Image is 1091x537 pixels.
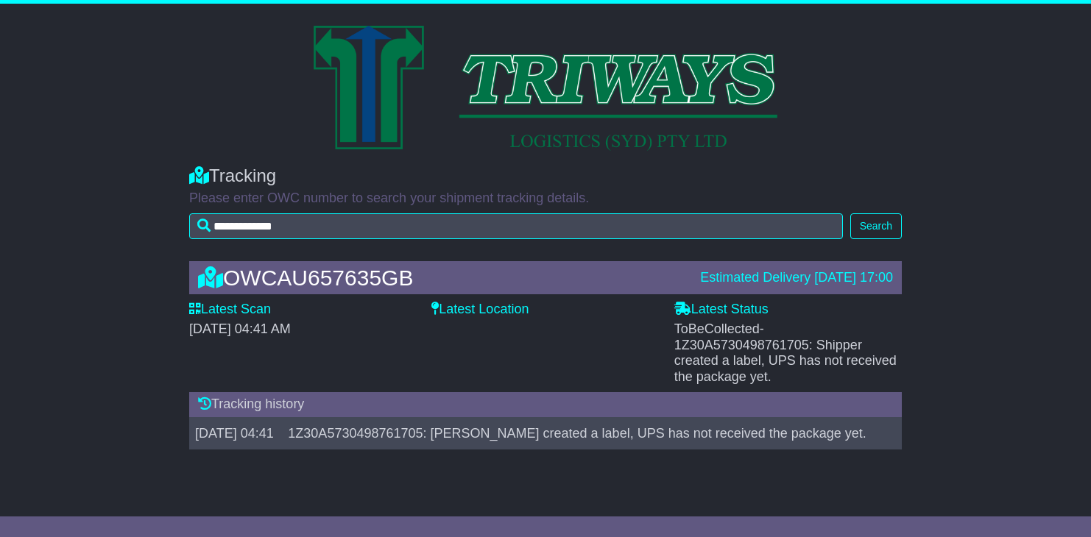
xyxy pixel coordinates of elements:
label: Latest Scan [189,302,271,318]
span: ToBeCollected [674,321,897,384]
td: [DATE] 04:41 [189,417,282,449]
span: [DATE] 04:41 AM [189,321,291,336]
div: Tracking [189,166,902,187]
img: GetCustomerLogo [314,26,777,151]
td: 1Z30A5730498761705: [PERSON_NAME] created a label, UPS has not received the package yet. [282,417,889,449]
div: Estimated Delivery [DATE] 17:00 [700,270,893,286]
span: - 1Z30A5730498761705: Shipper created a label, UPS has not received the package yet. [674,321,897,384]
label: Latest Location [431,302,529,318]
button: Search [850,213,902,239]
label: Latest Status [674,302,769,318]
p: Please enter OWC number to search your shipment tracking details. [189,191,902,207]
div: Tracking history [189,392,902,417]
div: OWCAU657635GB [191,266,693,290]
